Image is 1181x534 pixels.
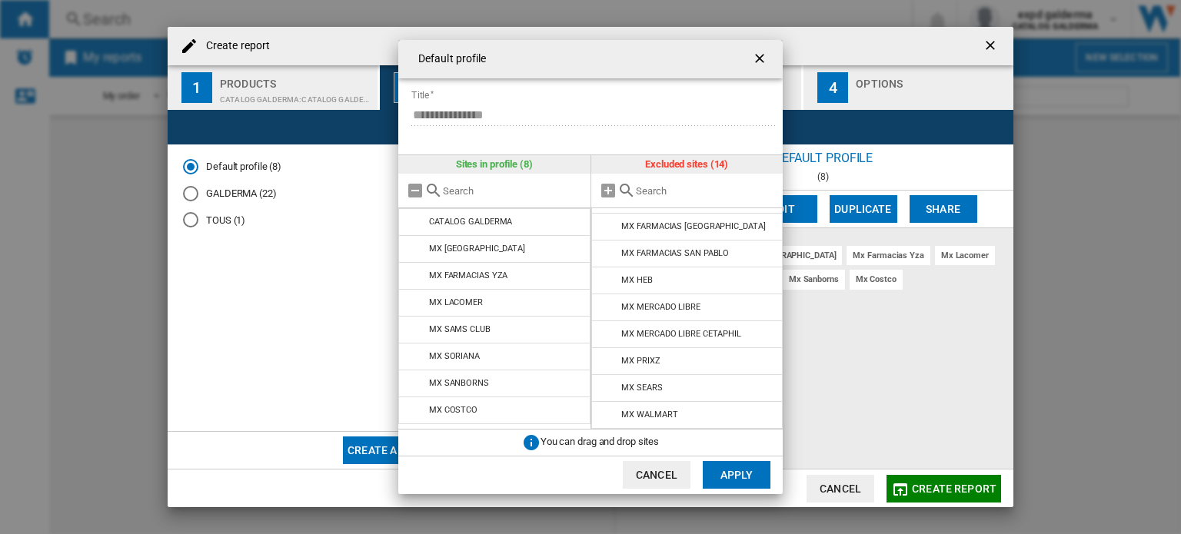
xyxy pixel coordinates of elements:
div: MX FARMACIAS SAN PABLO [621,248,729,258]
h4: Default profile [411,51,487,67]
div: MX SAMS CLUB [429,324,491,334]
div: MX FARMACIAS YZA [429,270,507,280]
div: MX MERCADO LIBRE [621,302,700,312]
ng-md-icon: getI18NText('BUTTONS.CLOSE_DIALOG') [752,51,770,69]
input: Search [443,185,583,197]
md-icon: Remove all [406,181,424,200]
div: MX LACOMER [429,297,483,307]
div: MX WALMART [621,410,677,420]
div: MX MERCADO LIBRE CETAPHIL [621,329,741,339]
button: Apply [703,461,770,489]
div: MX SEARS [621,383,662,393]
div: MX COSTCO [429,405,477,415]
button: Cancel [623,461,690,489]
div: MX HEB [621,275,652,285]
div: MX PRIXZ [621,356,660,366]
div: Excluded sites (14) [591,155,783,174]
div: MX [GEOGRAPHIC_DATA] [429,244,525,254]
input: Search [636,185,776,197]
div: MX SANBORNS [429,378,489,388]
div: MX SORIANA [429,351,480,361]
md-icon: Add all [599,181,617,200]
md-dialog: {{::title}} {{::getI18NText('BUTTONS.CANCEL')}} ... [398,40,783,494]
span: You can drag and drop sites [541,436,659,447]
div: Sites in profile (8) [398,155,590,174]
div: CATALOG GALDERMA [429,217,512,227]
div: MX FARMACIAS [GEOGRAPHIC_DATA] [621,221,765,231]
button: getI18NText('BUTTONS.CLOSE_DIALOG') [746,44,777,75]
